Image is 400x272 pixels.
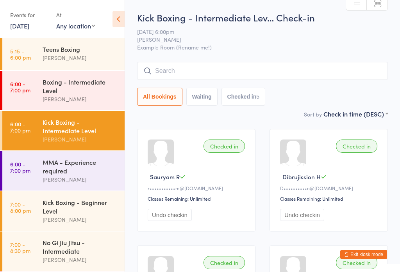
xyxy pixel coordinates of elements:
[137,88,182,106] button: All Bookings
[221,88,266,106] button: Checked in5
[204,140,245,153] div: Checked in
[10,48,31,60] time: 5:15 - 6:00 pm
[43,215,118,224] div: [PERSON_NAME]
[148,195,247,202] div: Classes Remaining: Unlimited
[56,21,95,30] div: Any location
[10,161,30,173] time: 6:00 - 7:00 pm
[56,9,95,21] div: At
[340,250,387,259] button: Exit kiosk mode
[2,111,125,150] a: 6:00 -7:00 pmKick Boxing - Intermediate Level[PERSON_NAME]
[43,95,118,104] div: [PERSON_NAME]
[280,195,380,202] div: Classes Remaining: Unlimited
[43,255,118,264] div: [PERSON_NAME]
[148,209,192,221] button: Undo checkin
[2,38,125,70] a: 5:15 -6:00 pmTeens Boxing[PERSON_NAME]
[137,11,388,24] h2: Kick Boxing - Intermediate Lev… Check-in
[43,135,118,144] div: [PERSON_NAME]
[10,81,30,93] time: 6:00 - 7:00 pm
[137,28,376,35] span: [DATE] 6:00pm
[43,53,118,62] div: [PERSON_NAME]
[137,43,388,51] span: Example Room (Rename me!)
[280,185,380,191] div: D••••••••••n@[DOMAIN_NAME]
[204,256,245,269] div: Checked in
[282,173,321,181] span: Dibrujission H
[323,110,388,118] div: Check in time (DESC)
[10,9,48,21] div: Events for
[256,94,259,100] div: 5
[2,191,125,231] a: 7:00 -8:00 pmKick Boxing - Beginner Level[PERSON_NAME]
[10,121,30,133] time: 6:00 - 7:00 pm
[2,71,125,110] a: 6:00 -7:00 pmBoxing - Intermediate Level[PERSON_NAME]
[280,209,324,221] button: Undo checkin
[304,110,322,118] label: Sort by
[43,175,118,184] div: [PERSON_NAME]
[10,21,29,30] a: [DATE]
[10,241,30,254] time: 7:00 - 8:30 pm
[2,231,125,271] a: 7:00 -8:30 pmNo Gi Jiu Jitsu - Intermediate[PERSON_NAME]
[43,238,118,255] div: No Gi Jiu Jitsu - Intermediate
[336,140,377,153] div: Checked in
[150,173,180,181] span: Sauryam R
[43,78,118,95] div: Boxing - Intermediate Level
[186,88,218,106] button: Waiting
[336,256,377,269] div: Checked in
[43,198,118,215] div: Kick Boxing - Beginner Level
[43,45,118,53] div: Teens Boxing
[137,35,376,43] span: [PERSON_NAME]
[148,185,247,191] div: r•••••••••••m@[DOMAIN_NAME]
[43,158,118,175] div: MMA - Experience required
[43,118,118,135] div: Kick Boxing - Intermediate Level
[10,201,31,214] time: 7:00 - 8:00 pm
[137,62,388,80] input: Search
[2,151,125,191] a: 6:00 -7:00 pmMMA - Experience required[PERSON_NAME]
